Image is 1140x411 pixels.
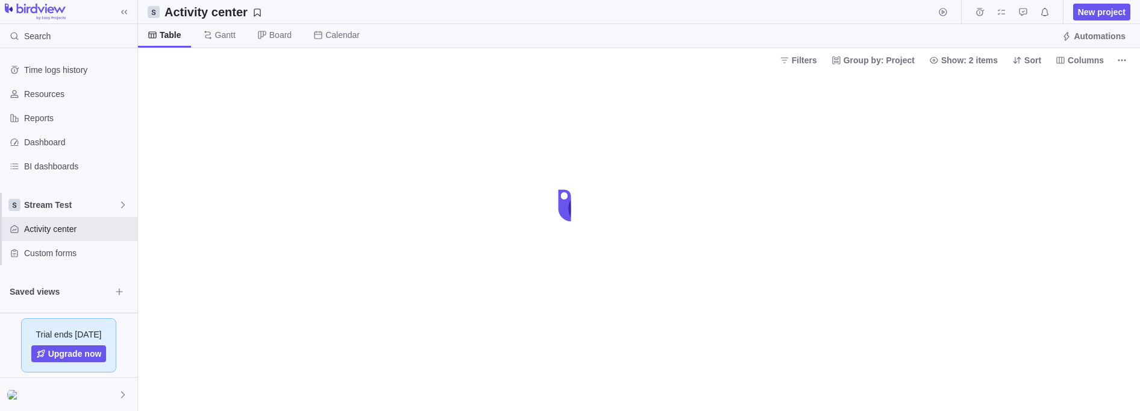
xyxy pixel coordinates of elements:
span: BI dashboards [24,160,133,172]
span: Time logs history [24,64,133,76]
span: Notifications [1036,4,1053,20]
span: Stream Test [24,199,118,211]
a: Time logs [971,9,988,19]
span: New project [1073,4,1130,20]
a: My assignments [993,9,1010,19]
img: Show [7,390,22,400]
span: Calendar [325,29,360,41]
span: Approval requests [1015,4,1032,20]
span: Sort [1007,52,1046,69]
a: Notifications [1036,9,1053,19]
span: Reports [24,112,133,124]
span: New project [1078,6,1126,18]
span: Group by: Project [827,52,919,69]
span: Columns [1051,52,1109,69]
div: loading [546,181,594,230]
a: Approval requests [1015,9,1032,19]
span: More actions [1113,52,1130,69]
span: Start timer [935,4,951,20]
span: Filters [792,54,817,66]
h2: Activity center [164,4,248,20]
span: Trial ends [DATE] [36,328,102,340]
span: Resources [24,88,133,100]
span: Gantt [215,29,236,41]
img: logo [5,4,66,20]
span: Activity center [24,223,133,235]
span: Table [160,29,181,41]
span: Time logs [971,4,988,20]
span: Browse views [111,283,128,300]
span: Custom forms [24,247,133,259]
span: Show: 2 items [924,52,1003,69]
span: Show: 2 items [941,54,998,66]
span: Upgrade now [48,348,102,360]
span: Sort [1024,54,1041,66]
div: Nina Salazar [7,387,22,402]
span: Group by: Project [844,54,915,66]
span: Automations [1057,28,1130,45]
span: Saved views [10,286,111,298]
span: Automations [1074,30,1126,42]
span: Search [24,30,51,42]
span: Board [269,29,292,41]
span: My assignments [993,4,1010,20]
span: Save your current layout and filters as a View [160,4,267,20]
span: Dashboard [24,136,133,148]
a: Upgrade now [31,345,107,362]
span: Filters [775,52,822,69]
span: Columns [1068,54,1104,66]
